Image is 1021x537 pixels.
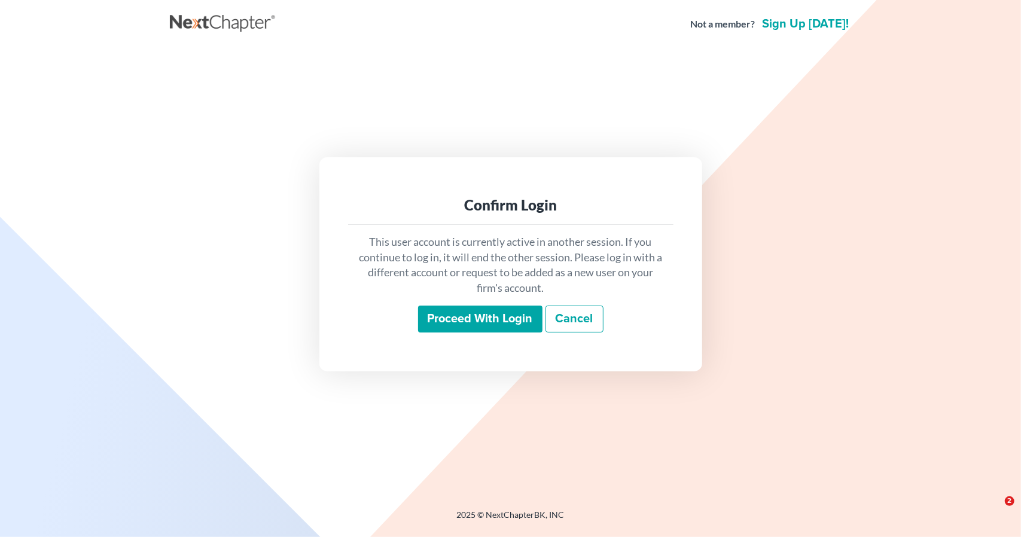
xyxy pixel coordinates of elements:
[358,234,664,296] p: This user account is currently active in another session. If you continue to log in, it will end ...
[358,196,664,215] div: Confirm Login
[760,18,852,30] a: Sign up [DATE]!
[1005,496,1014,506] span: 2
[545,306,604,333] a: Cancel
[980,496,1009,525] iframe: Intercom live chat
[170,509,852,530] div: 2025 © NextChapterBK, INC
[418,306,542,333] input: Proceed with login
[691,17,755,31] strong: Not a member?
